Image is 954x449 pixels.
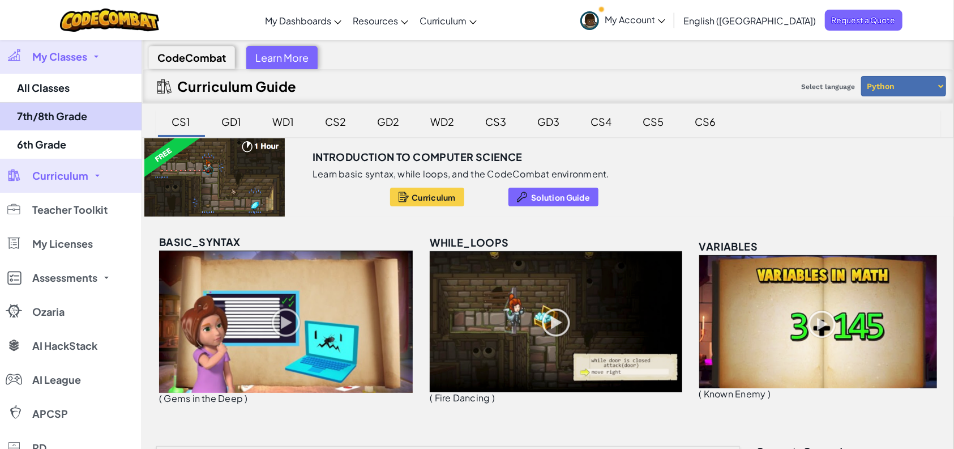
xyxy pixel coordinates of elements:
[148,46,235,69] div: CodeCombat
[412,193,456,202] span: Curriculum
[390,188,464,206] button: Curriculum
[313,168,610,180] p: Learn basic syntax, while loops, and the CodeCombat environment.
[60,9,159,32] img: CodeCombat logo
[508,188,598,206] button: Solution Guide
[32,375,81,385] span: AI League
[32,52,87,62] span: My Classes
[492,392,495,404] span: )
[32,205,108,215] span: Teacher Toolkit
[259,5,347,36] a: My Dashboards
[527,108,571,135] div: GD3
[265,15,331,27] span: My Dashboards
[531,193,590,202] span: Solution Guide
[430,236,508,249] span: while_loops
[678,5,822,36] a: English ([GEOGRAPHIC_DATA])
[605,14,665,26] span: My Account
[414,5,482,36] a: Curriculum
[768,388,771,400] span: )
[684,108,728,135] div: CS6
[797,78,859,95] span: Select language
[159,392,162,404] span: (
[164,392,243,404] span: Gems in the Deep
[420,15,467,27] span: Curriculum
[699,240,758,253] span: variables
[704,388,766,400] span: Known Enemy
[314,108,358,135] div: CS2
[262,108,306,135] div: WD1
[347,5,414,36] a: Resources
[32,341,97,351] span: AI HackStack
[580,11,599,30] img: avatar
[313,149,523,166] h3: Introduction to Computer Science
[32,171,88,181] span: Curriculum
[435,392,490,404] span: Fire Dancing
[575,2,671,38] a: My Account
[699,388,702,400] span: (
[683,15,816,27] span: English ([GEOGRAPHIC_DATA])
[825,10,902,31] a: Request a Quote
[632,108,675,135] div: CS5
[353,15,398,27] span: Resources
[159,251,413,393] img: basic_syntax_unlocked.png
[246,46,318,69] div: Learn More
[32,307,65,317] span: Ozaria
[211,108,253,135] div: GD1
[177,78,297,94] h2: Curriculum Guide
[32,273,97,283] span: Assessments
[420,108,466,135] div: WD2
[157,79,172,94] img: IconCurriculumGuide.svg
[580,108,623,135] div: CS4
[474,108,518,135] div: CS3
[430,392,433,404] span: (
[161,108,202,135] div: CS1
[159,235,241,248] span: basic_syntax
[430,251,682,392] img: while_loops_unlocked.png
[699,255,937,388] img: variables_unlocked.png
[32,239,93,249] span: My Licenses
[366,108,411,135] div: GD2
[245,392,247,404] span: )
